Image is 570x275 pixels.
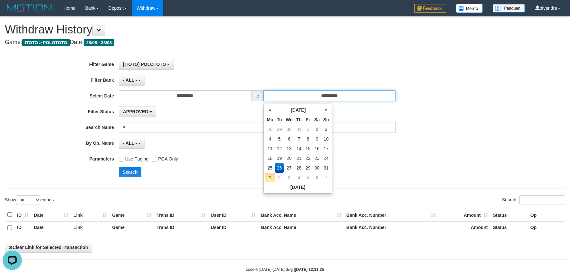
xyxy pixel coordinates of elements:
td: 29 [275,124,284,134]
td: 3 [322,124,331,134]
th: Date [31,208,71,221]
th: [DATE] [275,105,322,115]
select: Showentries [16,195,40,205]
th: Amount [438,208,490,221]
h1: Withdraw History [5,23,565,36]
td: 7 [294,134,304,144]
td: 10 [322,134,331,144]
td: 1 [304,124,312,134]
td: 24 [322,153,331,163]
td: 2 [275,173,284,182]
td: 4 [294,173,304,182]
th: Link [71,208,109,221]
td: 27 [284,163,294,173]
th: [DATE] [265,182,330,192]
th: » [322,105,331,115]
td: 26 [275,163,284,173]
td: 4 [265,134,275,144]
button: - ALL - [119,75,145,86]
td: 31 [322,163,331,173]
td: 6 [312,173,322,182]
td: 2 [312,124,322,134]
th: Op [528,221,565,234]
td: 29 [304,163,312,173]
td: 1 [265,173,275,182]
th: ID [14,221,31,234]
td: 20 [284,153,294,163]
button: Open LiveChat chat widget [3,3,22,22]
td: 19 [275,153,284,163]
td: 31 [294,124,304,134]
td: 28 [265,124,275,134]
button: - ALL - [119,138,145,149]
td: 13 [284,144,294,153]
td: 30 [312,163,322,173]
th: Date [31,221,71,234]
td: 12 [275,144,284,153]
span: ITOTO > POLOTOTO [22,39,70,46]
button: [ITOTO] POLOTOTO [119,59,174,70]
th: Su [322,115,331,124]
label: Search: [502,195,565,205]
th: Th [294,115,304,124]
td: 3 [284,173,294,182]
td: 21 [294,153,304,163]
button: APPROVED [119,106,156,117]
td: 7 [322,173,331,182]
th: Bank Acc. Name [258,221,344,234]
th: Status [490,208,528,221]
input: Search: [519,195,565,205]
strong: [DATE] 13:31:35 [295,267,324,272]
th: « [265,105,275,115]
th: Bank Acc. Number [344,221,438,234]
small: code © [DATE]-[DATE] dwg | [246,267,324,272]
th: ID [14,208,31,221]
th: Status [490,221,528,234]
th: Link [71,221,109,234]
span: APPROVED [123,109,148,114]
th: We [284,115,294,124]
td: 16 [312,144,322,153]
button: Search [119,167,142,177]
span: 28/08 - 28/08 [84,39,115,46]
label: PGA Only [152,153,178,162]
th: Bank Acc. Number [344,208,438,221]
input: PGA Only [152,157,156,161]
th: Trans ID [154,221,208,234]
span: to [251,90,263,101]
th: Mo [265,115,275,124]
th: User ID [208,208,258,221]
td: 8 [304,134,312,144]
th: Op [528,208,565,221]
td: 18 [265,153,275,163]
th: Tu [275,115,284,124]
th: Sa [312,115,322,124]
td: 30 [284,124,294,134]
td: 22 [304,153,312,163]
td: 5 [275,134,284,144]
td: 17 [322,144,331,153]
td: 6 [284,134,294,144]
label: Use Paging [119,153,148,162]
span: [ITOTO] POLOTOTO [123,62,166,67]
input: Use Paging [119,157,123,161]
label: Show entries [5,195,54,205]
span: - ALL - [123,141,137,146]
td: 9 [312,134,322,144]
th: Game [109,221,154,234]
td: 25 [265,163,275,173]
img: Button%20Memo.svg [456,4,483,13]
td: 5 [304,173,312,182]
h4: Game: Date: [5,39,565,46]
td: 15 [304,144,312,153]
th: Game [109,208,154,221]
th: Fr [304,115,312,124]
td: 23 [312,153,322,163]
td: 14 [294,144,304,153]
th: Bank Acc. Name [258,208,344,221]
th: Trans ID [154,208,208,221]
td: 28 [294,163,304,173]
img: Feedback.jpg [414,4,446,13]
button: Clear Link for Selected Transaction [5,242,92,253]
img: MOTION_logo.png [5,3,54,13]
